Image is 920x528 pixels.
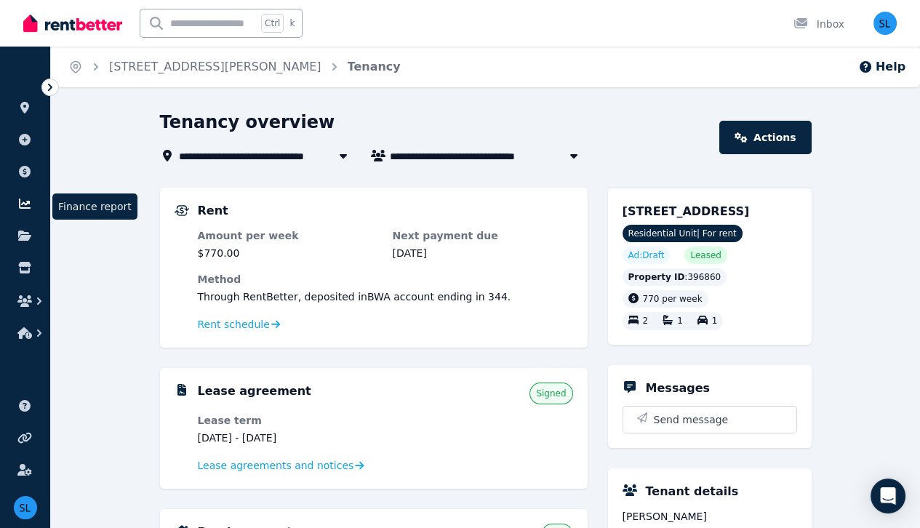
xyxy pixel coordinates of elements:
div: Inbox [793,17,844,31]
span: Residential Unit | For rent [623,225,743,242]
span: Property ID [628,271,685,283]
h5: Rent [198,202,228,220]
span: 770 per week [643,294,703,304]
span: Ad: Draft [628,249,665,261]
img: RentBetter [23,12,122,34]
dt: Next payment due [393,228,573,243]
dt: Lease term [198,413,378,428]
dt: Amount per week [198,228,378,243]
div: : 396860 [623,268,727,286]
button: Help [858,58,905,76]
span: [PERSON_NAME] [623,509,797,524]
a: [STREET_ADDRESS][PERSON_NAME] [109,60,321,73]
span: [STREET_ADDRESS] [623,204,750,218]
h5: Messages [646,380,710,397]
h5: Lease agreement [198,383,311,400]
nav: Breadcrumb [51,47,418,87]
div: Open Intercom Messenger [871,479,905,513]
img: Steve Langton [14,496,37,519]
span: k [289,17,295,29]
span: Ctrl [261,14,284,33]
dt: Method [198,272,573,287]
span: Rent schedule [198,317,270,332]
a: Lease agreements and notices [198,458,364,473]
a: Tenancy [348,60,401,73]
span: Send message [654,412,729,427]
span: Lease agreements and notices [198,458,354,473]
a: Rent schedule [198,317,281,332]
span: 2 [643,316,649,327]
span: 1 [712,316,718,327]
button: Send message [623,407,796,433]
span: Signed [536,388,566,399]
dd: $770.00 [198,246,378,260]
img: Rental Payments [175,205,189,216]
dd: [DATE] - [DATE] [198,431,378,445]
img: Steve Langton [873,12,897,35]
span: 1 [677,316,683,327]
dd: [DATE] [393,246,573,260]
span: Through RentBetter , deposited in BWA account ending in 344 . [198,291,511,303]
a: Actions [719,121,811,154]
span: Finance report [52,193,137,220]
h1: Tenancy overview [160,111,335,134]
h5: Tenant details [646,483,739,500]
span: Leased [690,249,721,261]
